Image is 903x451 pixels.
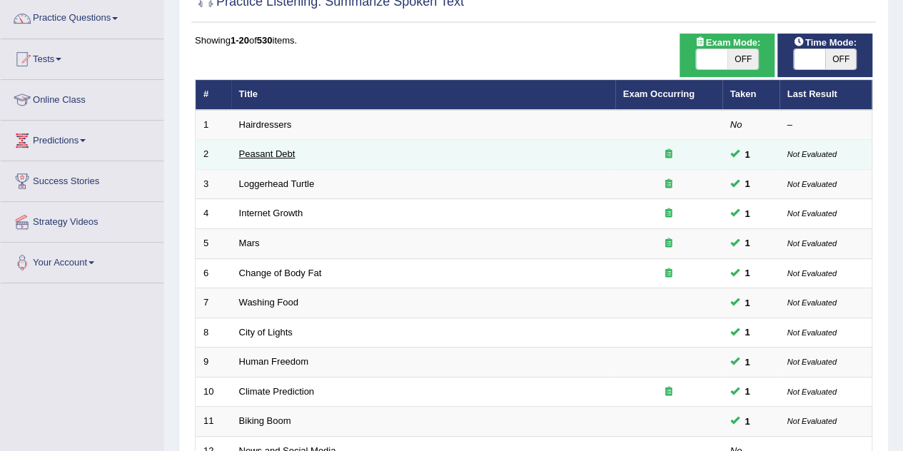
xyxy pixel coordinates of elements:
[623,267,715,280] div: Exam occurring question
[623,385,715,399] div: Exam occurring question
[787,180,837,188] small: Not Evaluated
[196,377,231,407] td: 10
[740,355,756,370] span: You can still take this question
[1,202,163,238] a: Strategy Videos
[722,80,780,110] th: Taken
[740,147,756,162] span: You can still take this question
[623,237,715,250] div: Exam occurring question
[196,407,231,437] td: 11
[787,239,837,248] small: Not Evaluated
[231,80,615,110] th: Title
[740,295,756,310] span: You can still take this question
[196,199,231,229] td: 4
[239,386,315,397] a: Climate Prediction
[1,243,163,278] a: Your Account
[787,150,837,158] small: Not Evaluated
[195,34,872,47] div: Showing of items.
[825,49,857,69] span: OFF
[740,414,756,429] span: You can still take this question
[1,121,163,156] a: Predictions
[787,209,837,218] small: Not Evaluated
[196,348,231,377] td: 9
[740,384,756,399] span: You can still take this question
[196,229,231,259] td: 5
[196,288,231,318] td: 7
[787,328,837,337] small: Not Evaluated
[680,34,775,77] div: Show exams occurring in exams
[239,238,260,248] a: Mars
[239,178,315,189] a: Loggerhead Turtle
[787,417,837,425] small: Not Evaluated
[196,258,231,288] td: 6
[196,318,231,348] td: 8
[1,39,163,75] a: Tests
[787,118,864,132] div: –
[730,119,742,130] em: No
[239,268,322,278] a: Change of Body Fat
[623,178,715,191] div: Exam occurring question
[239,356,309,367] a: Human Freedom
[196,80,231,110] th: #
[239,208,303,218] a: Internet Growth
[787,269,837,278] small: Not Evaluated
[727,49,759,69] span: OFF
[623,88,695,99] a: Exam Occurring
[239,327,293,338] a: City of Lights
[689,35,766,50] span: Exam Mode:
[196,140,231,170] td: 2
[623,148,715,161] div: Exam occurring question
[623,207,715,221] div: Exam occurring question
[740,235,756,250] span: You can still take this question
[787,358,837,366] small: Not Evaluated
[740,176,756,191] span: You can still take this question
[196,110,231,140] td: 1
[231,35,249,46] b: 1-20
[787,387,837,396] small: Not Evaluated
[196,169,231,199] td: 3
[239,415,291,426] a: Biking Boom
[1,80,163,116] a: Online Class
[788,35,862,50] span: Time Mode:
[239,119,292,130] a: Hairdressers
[257,35,273,46] b: 530
[239,297,298,308] a: Washing Food
[740,206,756,221] span: You can still take this question
[740,325,756,340] span: You can still take this question
[787,298,837,307] small: Not Evaluated
[740,265,756,280] span: You can still take this question
[239,148,296,159] a: Peasant Debt
[780,80,872,110] th: Last Result
[1,161,163,197] a: Success Stories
